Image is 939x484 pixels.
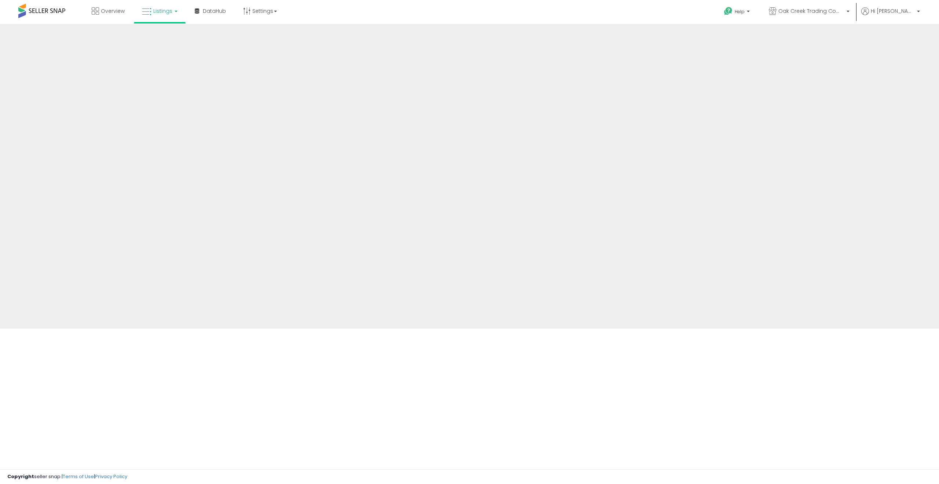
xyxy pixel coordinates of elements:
[203,7,226,15] span: DataHub
[101,7,125,15] span: Overview
[778,7,844,15] span: Oak Creek Trading Company US
[153,7,172,15] span: Listings
[735,8,745,15] span: Help
[724,7,733,16] i: Get Help
[861,7,920,24] a: Hi [PERSON_NAME]
[871,7,915,15] span: Hi [PERSON_NAME]
[718,1,757,24] a: Help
